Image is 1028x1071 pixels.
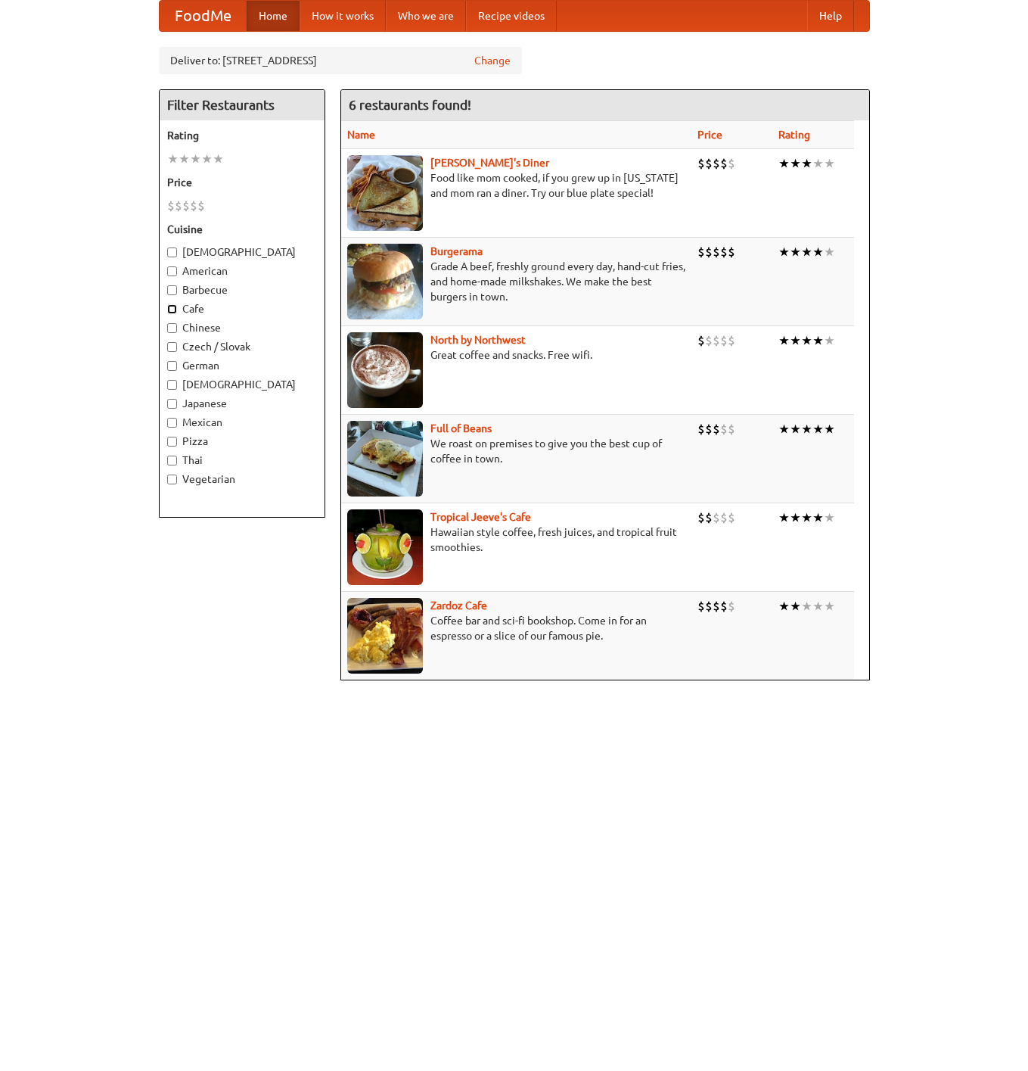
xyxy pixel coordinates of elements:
[167,263,317,279] label: American
[190,151,201,167] li: ★
[160,1,247,31] a: FoodMe
[167,399,177,409] input: Japanese
[705,332,713,349] li: $
[824,598,835,615] li: ★
[801,509,812,526] li: ★
[728,332,735,349] li: $
[167,456,177,465] input: Thai
[167,282,317,297] label: Barbecue
[705,598,713,615] li: $
[720,509,728,526] li: $
[167,475,177,484] input: Vegetarian
[167,222,317,237] h5: Cuisine
[728,598,735,615] li: $
[300,1,386,31] a: How it works
[167,266,177,276] input: American
[349,98,471,112] ng-pluralize: 6 restaurants found!
[430,511,531,523] a: Tropical Jeeve's Cafe
[430,157,549,169] a: [PERSON_NAME]'s Diner
[175,198,182,214] li: $
[347,347,685,363] p: Great coffee and snacks. Free wifi.
[720,244,728,260] li: $
[247,1,300,31] a: Home
[213,151,224,167] li: ★
[824,421,835,437] li: ★
[347,613,685,643] p: Coffee bar and sci-fi bookshop. Come in for an espresso or a slice of our famous pie.
[705,155,713,172] li: $
[167,323,177,333] input: Chinese
[713,244,720,260] li: $
[430,599,487,612] a: Zardoz Cafe
[778,244,790,260] li: ★
[720,598,728,615] li: $
[812,332,824,349] li: ★
[167,472,317,487] label: Vegetarian
[728,509,735,526] li: $
[474,53,511,68] a: Change
[430,334,526,346] a: North by Northwest
[790,332,801,349] li: ★
[697,598,705,615] li: $
[720,155,728,172] li: $
[167,358,317,373] label: German
[778,129,810,141] a: Rating
[824,332,835,349] li: ★
[801,421,812,437] li: ★
[179,151,190,167] li: ★
[347,332,423,408] img: north.jpg
[790,598,801,615] li: ★
[778,421,790,437] li: ★
[167,342,177,352] input: Czech / Slovak
[812,598,824,615] li: ★
[347,155,423,231] img: sallys.jpg
[705,244,713,260] li: $
[713,332,720,349] li: $
[720,332,728,349] li: $
[790,155,801,172] li: ★
[801,244,812,260] li: ★
[824,509,835,526] li: ★
[347,525,685,555] p: Hawaiian style coffee, fresh juices, and tropical fruit smoothies.
[167,320,317,335] label: Chinese
[713,155,720,172] li: $
[705,509,713,526] li: $
[386,1,466,31] a: Who we are
[167,396,317,411] label: Japanese
[807,1,854,31] a: Help
[167,361,177,371] input: German
[167,339,317,354] label: Czech / Slovak
[167,380,177,390] input: [DEMOGRAPHIC_DATA]
[167,434,317,449] label: Pizza
[728,421,735,437] li: $
[347,421,423,497] img: beans.jpg
[697,509,705,526] li: $
[430,245,483,257] a: Burgerama
[167,175,317,190] h5: Price
[812,509,824,526] li: ★
[697,155,705,172] li: $
[713,421,720,437] li: $
[728,155,735,172] li: $
[801,155,812,172] li: ★
[159,47,522,74] div: Deliver to: [STREET_ADDRESS]
[705,421,713,437] li: $
[167,415,317,430] label: Mexican
[167,244,317,260] label: [DEMOGRAPHIC_DATA]
[778,332,790,349] li: ★
[167,418,177,428] input: Mexican
[347,170,685,201] p: Food like mom cooked, if you grew up in [US_STATE] and mom ran a diner. Try our blue plate special!
[697,244,705,260] li: $
[190,198,197,214] li: $
[160,90,325,120] h4: Filter Restaurants
[167,301,317,316] label: Cafe
[801,598,812,615] li: ★
[812,244,824,260] li: ★
[167,453,317,468] label: Thai
[201,151,213,167] li: ★
[167,248,177,257] input: [DEMOGRAPHIC_DATA]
